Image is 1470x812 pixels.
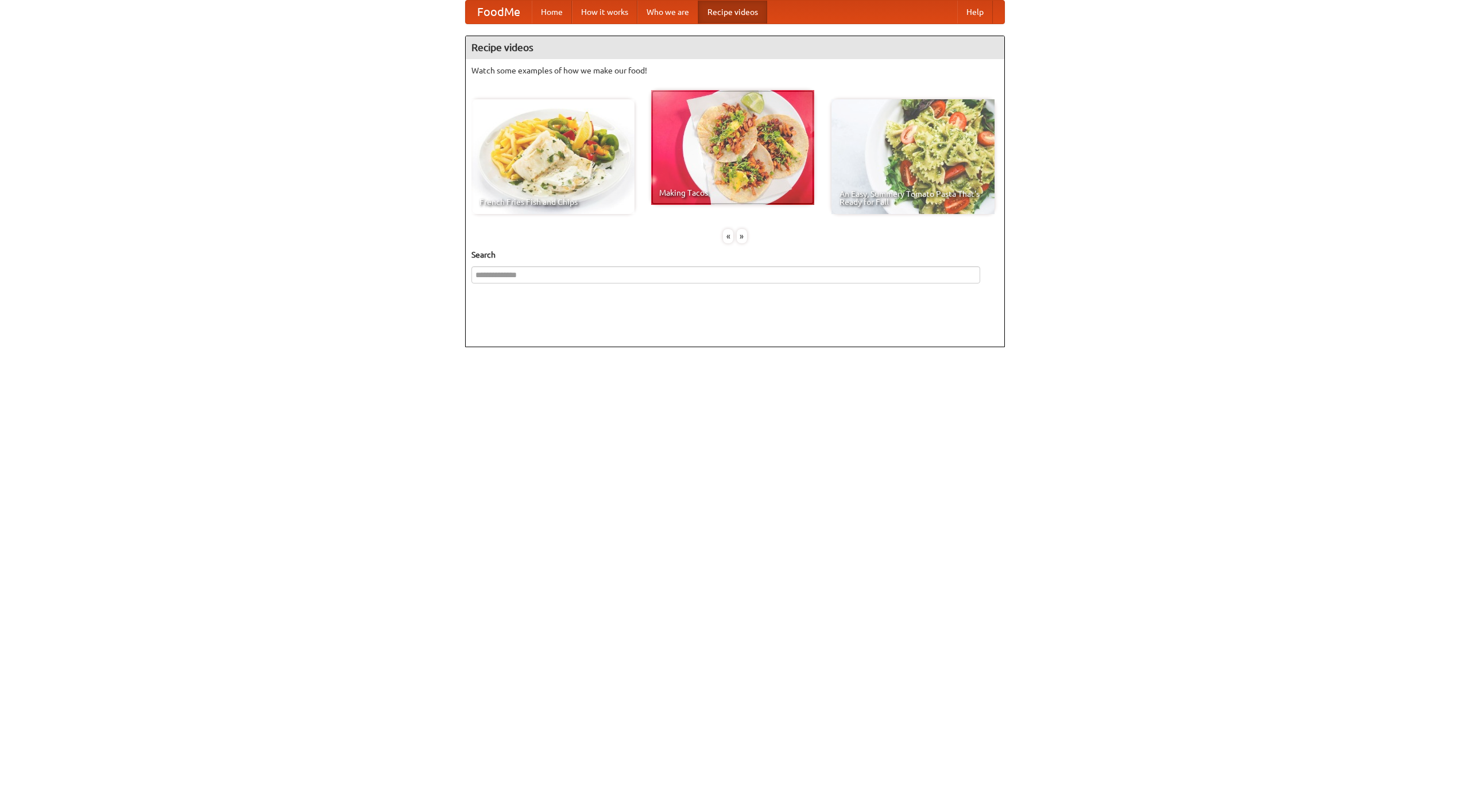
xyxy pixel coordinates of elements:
[532,1,572,24] a: Home
[466,36,1004,59] h4: Recipe videos
[471,99,635,214] a: French Fries Fish and Chips
[637,1,698,24] a: Who we are
[466,1,532,24] a: FoodMe
[572,1,637,24] a: How it works
[737,229,747,243] div: »
[471,249,999,261] h5: Search
[479,198,626,206] span: French Fries Fish and Chips
[723,229,733,243] div: «
[698,1,767,24] a: Recipe videos
[840,190,987,206] span: An Easy, Summery Tomato Pasta That's Ready for Fall
[651,90,814,205] a: Making Tacos
[957,1,993,24] a: Help
[831,99,995,214] a: An Easy, Summery Tomato Pasta That's Ready for Fall
[471,65,999,76] p: Watch some examples of how we make our food!
[659,189,806,197] span: Making Tacos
